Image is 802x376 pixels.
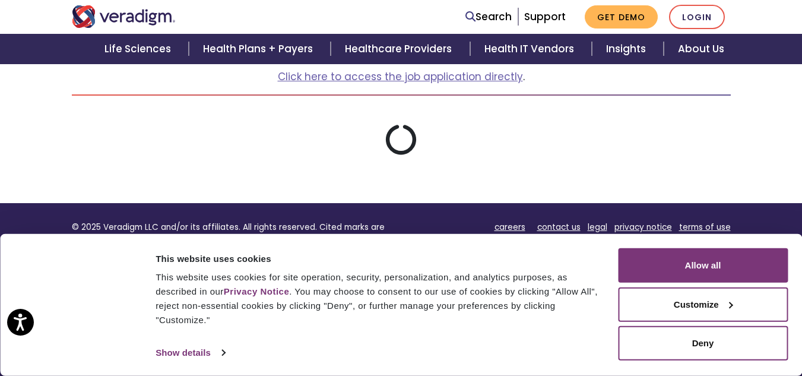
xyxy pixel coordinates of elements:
a: Health Plans + Payers [189,34,331,64]
p: . [72,69,731,85]
img: Veradigm logo [72,5,176,28]
a: About Us [664,34,738,64]
button: Allow all [618,248,788,283]
a: careers [494,222,525,233]
a: Support [524,10,566,24]
a: legal [588,222,607,233]
iframe: Drift Chat Widget [574,290,788,362]
a: Show details [156,344,224,362]
p: © 2025 Veradigm LLC and/or its affiliates. All rights reserved. Cited marks are the property of V... [72,221,392,273]
a: contact us [537,222,581,233]
a: Login [669,5,725,29]
button: Customize [618,287,788,321]
a: Click here to access the job application directly [278,69,523,84]
a: terms of use [679,222,731,233]
a: Get Demo [585,5,658,29]
a: privacy notice [614,222,672,233]
a: Health IT Vendors [470,34,592,64]
a: Search [465,9,512,25]
a: Healthcare Providers [331,34,470,64]
a: Privacy Notice [224,286,289,296]
a: Life Sciences [90,34,189,64]
a: Insights [592,34,664,64]
div: This website uses cookies [156,251,604,266]
div: This website uses cookies for site operation, security, personalization, and analytics purposes, ... [156,270,604,327]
